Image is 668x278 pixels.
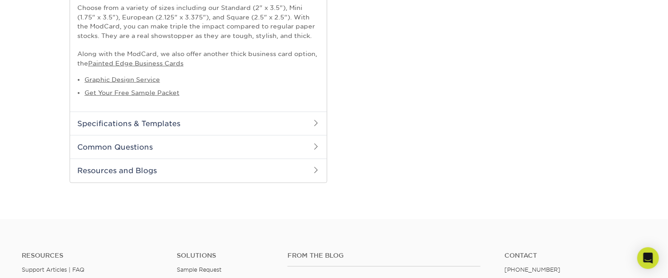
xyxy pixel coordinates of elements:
[85,76,160,83] a: Graphic Design Service
[85,89,179,96] a: Get Your Free Sample Packet
[637,247,659,269] div: Open Intercom Messenger
[22,252,163,259] h4: Resources
[505,252,646,259] a: Contact
[70,159,327,182] h2: Resources and Blogs
[70,112,327,135] h2: Specifications & Templates
[177,252,274,259] h4: Solutions
[505,266,561,273] a: [PHONE_NUMBER]
[88,60,183,67] a: Painted Edge Business Cards
[177,266,221,273] a: Sample Request
[287,252,480,259] h4: From the Blog
[70,135,327,159] h2: Common Questions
